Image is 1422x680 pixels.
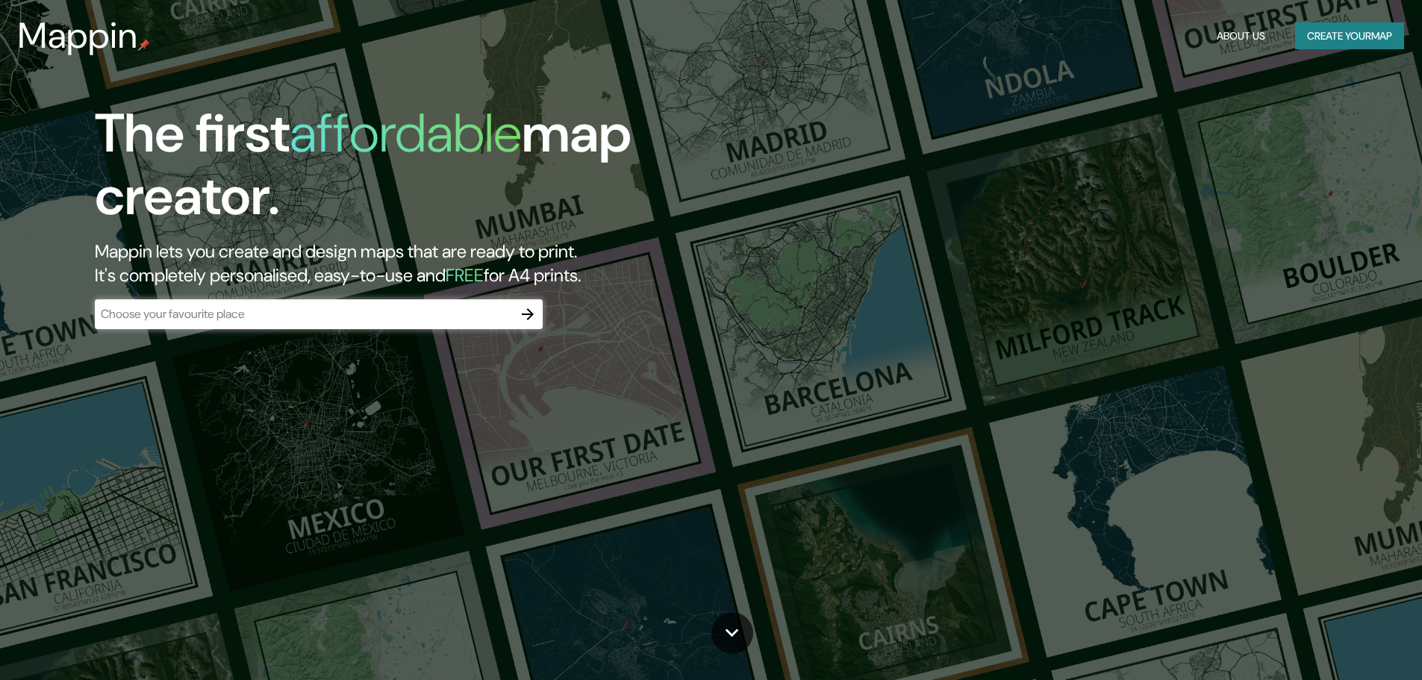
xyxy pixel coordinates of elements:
[95,305,513,322] input: Choose your favourite place
[290,99,522,168] h1: affordable
[95,102,806,240] h1: The first map creator.
[95,240,806,287] h2: Mappin lets you create and design maps that are ready to print. It's completely personalised, eas...
[138,39,150,51] img: mappin-pin
[18,15,138,57] h3: Mappin
[446,263,484,287] h5: FREE
[1211,22,1271,50] button: About Us
[1295,22,1404,50] button: Create yourmap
